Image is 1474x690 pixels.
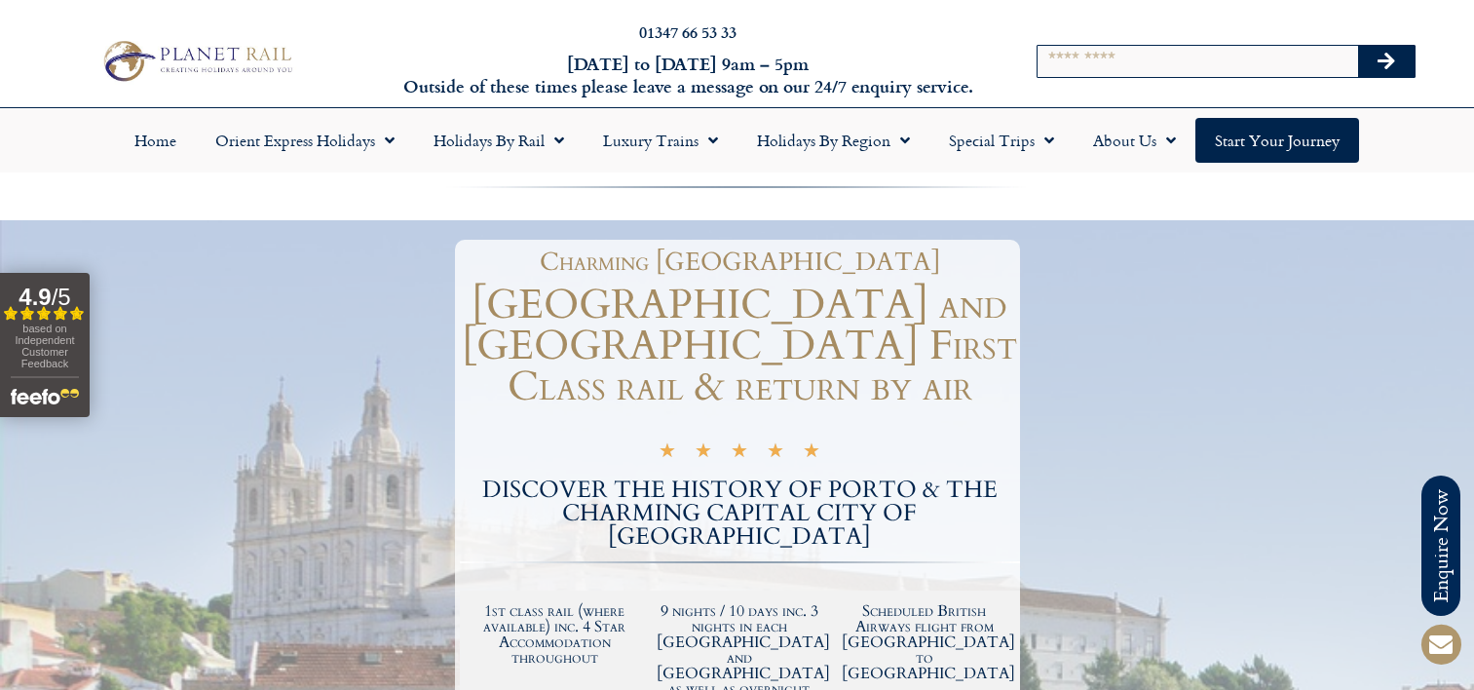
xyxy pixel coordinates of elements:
[397,53,977,98] h6: [DATE] to [DATE] 9am – 5pm Outside of these times please leave a message on our 24/7 enquiry serv...
[842,603,1007,681] h2: Scheduled British Airways flight from [GEOGRAPHIC_DATA] to [GEOGRAPHIC_DATA]
[639,20,737,43] a: 01347 66 53 33
[767,442,784,465] i: ★
[1195,118,1359,163] a: Start your Journey
[10,118,1464,163] nav: Menu
[929,118,1074,163] a: Special Trips
[460,479,1020,549] h2: DISCOVER THE HISTORY OF PORTO & THE CHARMING CAPITAL CITY OF [GEOGRAPHIC_DATA]
[470,249,1010,275] h1: Charming [GEOGRAPHIC_DATA]
[659,440,820,465] div: 5/5
[414,118,584,163] a: Holidays by Rail
[1074,118,1195,163] a: About Us
[659,442,676,465] i: ★
[737,118,929,163] a: Holidays by Region
[731,442,748,465] i: ★
[803,442,820,465] i: ★
[196,118,414,163] a: Orient Express Holidays
[95,36,297,86] img: Planet Rail Train Holidays Logo
[460,285,1020,407] h1: [GEOGRAPHIC_DATA] and [GEOGRAPHIC_DATA] First Class rail & return by air
[584,118,737,163] a: Luxury Trains
[115,118,196,163] a: Home
[1358,46,1415,77] button: Search
[472,603,638,666] h2: 1st class rail (where available) inc. 4 Star Accommodation throughout
[695,442,712,465] i: ★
